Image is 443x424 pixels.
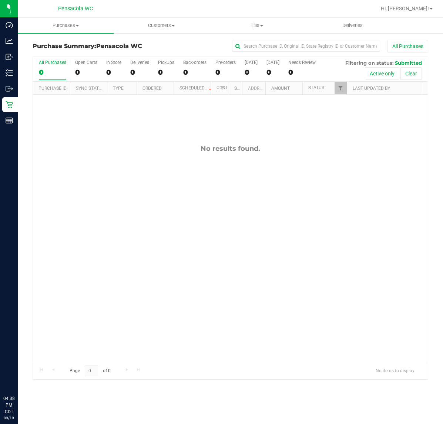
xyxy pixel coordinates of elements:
span: Filtering on status: [345,60,393,66]
a: Filter [216,82,228,94]
inline-svg: Dashboard [6,21,13,29]
div: Open Carts [75,60,97,65]
a: Purchase ID [38,86,67,91]
span: Tills [209,22,305,29]
a: Last Updated By [353,86,390,91]
inline-svg: Inventory [6,69,13,77]
div: 0 [245,68,258,77]
div: 0 [39,68,66,77]
button: All Purchases [387,40,428,52]
button: Active only [365,67,399,80]
inline-svg: Reports [6,117,13,124]
div: 0 [266,68,279,77]
div: 0 [288,68,316,77]
a: Purchases [18,18,114,33]
inline-svg: Inbound [6,53,13,61]
div: 0 [106,68,121,77]
div: 0 [215,68,236,77]
div: PickUps [158,60,174,65]
button: Clear [400,67,422,80]
a: Type [113,86,124,91]
span: Page of 0 [63,365,117,377]
span: Hi, [PERSON_NAME]! [381,6,429,11]
span: Deliveries [332,22,373,29]
div: 0 [183,68,207,77]
span: Pensacola WC [58,6,93,12]
div: [DATE] [245,60,258,65]
span: Customers [114,22,209,29]
a: Deliveries [305,18,401,33]
span: Purchases [18,22,114,29]
a: Tills [209,18,305,33]
input: Search Purchase ID, Original ID, State Registry ID or Customer Name... [232,41,380,52]
div: [DATE] [266,60,279,65]
div: Pre-orders [215,60,236,65]
div: Needs Review [288,60,316,65]
span: Pensacola WC [96,43,142,50]
div: All Purchases [39,60,66,65]
a: Status [308,85,324,90]
a: State Registry ID [234,86,273,91]
th: Address [242,82,265,95]
div: 0 [130,68,149,77]
inline-svg: Outbound [6,85,13,92]
div: 0 [158,68,174,77]
div: No results found. [33,145,428,153]
span: No items to display [370,365,420,376]
a: Ordered [142,86,162,91]
iframe: Resource center [7,365,30,387]
p: 09/19 [3,415,14,421]
a: Amount [271,86,290,91]
div: Deliveries [130,60,149,65]
p: 04:38 PM CDT [3,395,14,415]
a: Filter [335,82,347,94]
div: In Store [106,60,121,65]
a: Sync Status [76,86,104,91]
div: 0 [75,68,97,77]
h3: Purchase Summary: [33,43,164,50]
div: Back-orders [183,60,207,65]
inline-svg: Analytics [6,37,13,45]
span: Submitted [395,60,422,66]
a: Customers [114,18,209,33]
inline-svg: Retail [6,101,13,108]
a: Scheduled [179,85,213,91]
